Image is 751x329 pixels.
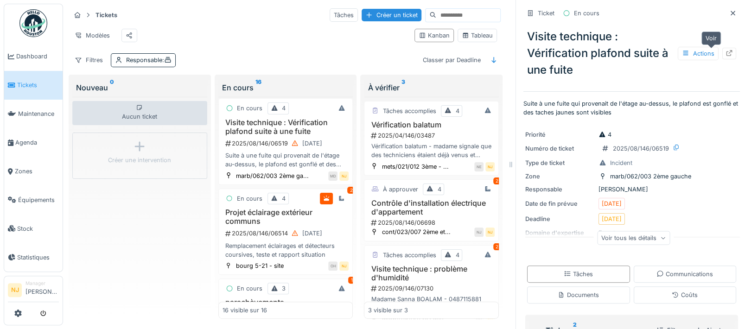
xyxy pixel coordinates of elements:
div: Responsable [126,56,172,64]
div: Zone [525,172,595,181]
div: 4 [598,130,611,139]
div: mets/021/012 3ème - ... [382,162,448,171]
div: Nouveau [76,82,204,93]
span: Stock [17,224,59,233]
img: Badge_color-CXgf-gQk.svg [19,9,47,37]
span: Dashboard [16,52,59,61]
div: NE [474,162,484,171]
sup: 0 [110,82,114,93]
div: En cours [237,284,262,293]
div: 4 [455,107,459,115]
div: 2025/08/146/06514 [224,228,349,239]
div: NJ [485,228,495,237]
div: Suite à une fuite qui provenait de l'étage au-dessus, le plafond est gonflé et des taches jaunes ... [223,151,349,169]
div: Tâches [564,270,593,278]
sup: 3 [401,82,405,93]
div: 2 [347,187,355,194]
div: En cours [237,104,262,113]
div: 4 [437,185,441,194]
li: NJ [8,283,22,297]
div: Créer une intervention [108,156,171,164]
div: Aucun ticket [72,101,207,125]
div: Numéro de ticket [525,144,595,153]
div: [DATE] [302,229,322,238]
span: Zones [15,167,59,176]
div: Date de fin prévue [525,199,595,208]
div: NJ [485,162,495,171]
div: 4 [455,251,459,259]
div: En cours [222,82,350,93]
div: 3 visible sur 3 [368,306,408,315]
a: Statistiques [4,243,63,272]
div: Tâches accomplies [382,251,436,259]
a: Zones [4,157,63,186]
div: À vérifier [368,82,495,93]
div: 2025/08/146/06519 [224,138,349,149]
div: Tâches [330,8,358,22]
a: Équipements [4,186,63,215]
span: Maintenance [18,109,59,118]
div: [DATE] [602,215,622,223]
div: 3 [282,284,286,293]
div: Type de ticket [525,158,595,167]
div: NJ [339,171,349,181]
span: Tickets [17,81,59,89]
div: 2 [493,243,501,250]
div: 2025/09/146/07130 [370,284,495,293]
a: Stock [4,214,63,243]
div: 2025/08/146/06698 [370,218,495,227]
div: En cours [574,9,599,18]
div: Voir tous les détails [597,231,670,245]
p: Suite à une fuite qui provenait de l'étage au-dessus, le plafond est gonflé et des taches jaunes ... [523,99,740,117]
div: Remplacement éclairages et détecteurs coursives, teste et rapport situation [223,241,349,259]
div: Documents [558,291,599,299]
div: 2025/08/146/06519 [613,144,669,153]
div: [DATE] [302,139,322,148]
div: Filtres [70,53,107,67]
div: Tâches accomplies [382,107,436,115]
div: OH [328,261,337,271]
h3: Contrôle d'installation électrique d'appartement [368,199,495,216]
div: Madame Sanna BOALAM - 0487115881 Visite technique : problème d'humidité [368,295,495,312]
li: [PERSON_NAME] [25,280,59,300]
div: Deadline [525,215,595,223]
div: cont/023/007 2ème et... [382,228,450,236]
div: [PERSON_NAME] [525,185,738,194]
h3: Vérification balatum [368,120,495,129]
div: NJ [474,228,484,237]
div: Ticket [538,9,554,18]
span: : [162,57,172,63]
div: bourg 5-21 - site [236,261,284,270]
div: Priorité [525,130,595,139]
div: Coûts [672,291,698,299]
div: 2025/04/146/03487 [370,131,495,140]
div: Classer par Deadline [419,53,485,67]
sup: 16 [255,82,261,93]
span: Statistiques [17,253,59,262]
div: Tableau [462,31,493,40]
div: MD [328,171,337,181]
div: Responsable [525,185,595,194]
h3: parachèvements [223,298,349,307]
div: Actions [678,47,719,60]
strong: Tickets [92,11,121,19]
a: Maintenance [4,100,63,128]
div: Modèles [70,29,114,42]
h3: Visite technique : problème d'humidité [368,265,495,282]
span: Équipements [18,196,59,204]
div: Kanban [419,31,450,40]
div: Manager [25,280,59,287]
div: 16 visible sur 16 [223,306,267,315]
a: Tickets [4,71,63,100]
div: 1 [348,277,355,284]
h3: Projet éclairage extérieur communs [223,208,349,226]
a: Dashboard [4,42,63,71]
div: Vérification balatum - madame signale que des techniciens étaient déjà venus et avaient dit qu'il... [368,142,495,159]
div: Créer un ticket [362,9,421,21]
div: [DATE] [602,199,622,208]
div: marb/062/003 2ème gauche [610,172,691,181]
div: Communications [656,270,713,278]
div: marb/062/003 2ème ga... [236,171,309,180]
div: À approuver [382,185,418,194]
div: Incident [610,158,632,167]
